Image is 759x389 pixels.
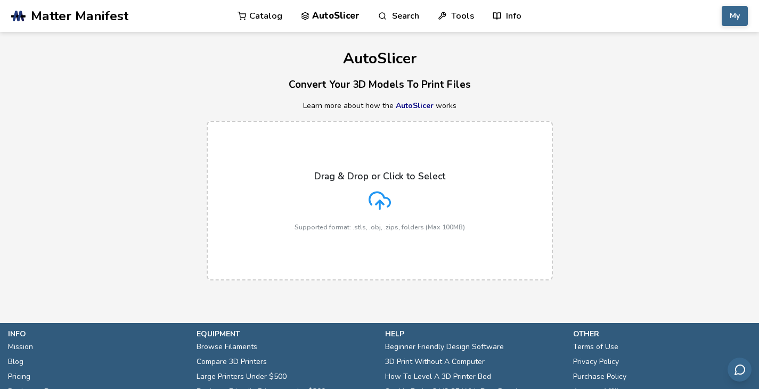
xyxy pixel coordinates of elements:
p: Supported format: .stls, .obj, .zips, folders (Max 100MB) [295,224,465,231]
a: Browse Filaments [197,340,257,354]
a: 3D Print Without A Computer [385,354,485,369]
a: Blog [8,354,23,369]
a: How To Level A 3D Printer Bed [385,369,491,384]
span: Matter Manifest [31,9,128,23]
a: Privacy Policy [573,354,619,369]
a: Beginner Friendly Design Software [385,340,504,354]
a: Terms of Use [573,340,618,354]
a: Pricing [8,369,30,384]
a: Large Printers Under $500 [197,369,287,384]
p: equipment [197,328,374,340]
a: Compare 3D Printers [197,354,267,369]
p: other [573,328,751,340]
a: Mission [8,340,33,354]
button: Send feedback via email [728,358,752,382]
p: Drag & Drop or Click to Select [314,171,445,181]
p: help [385,328,563,340]
a: AutoSlicer [396,101,434,111]
a: Purchase Policy [573,369,626,384]
button: My [722,6,748,26]
p: info [8,328,186,340]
